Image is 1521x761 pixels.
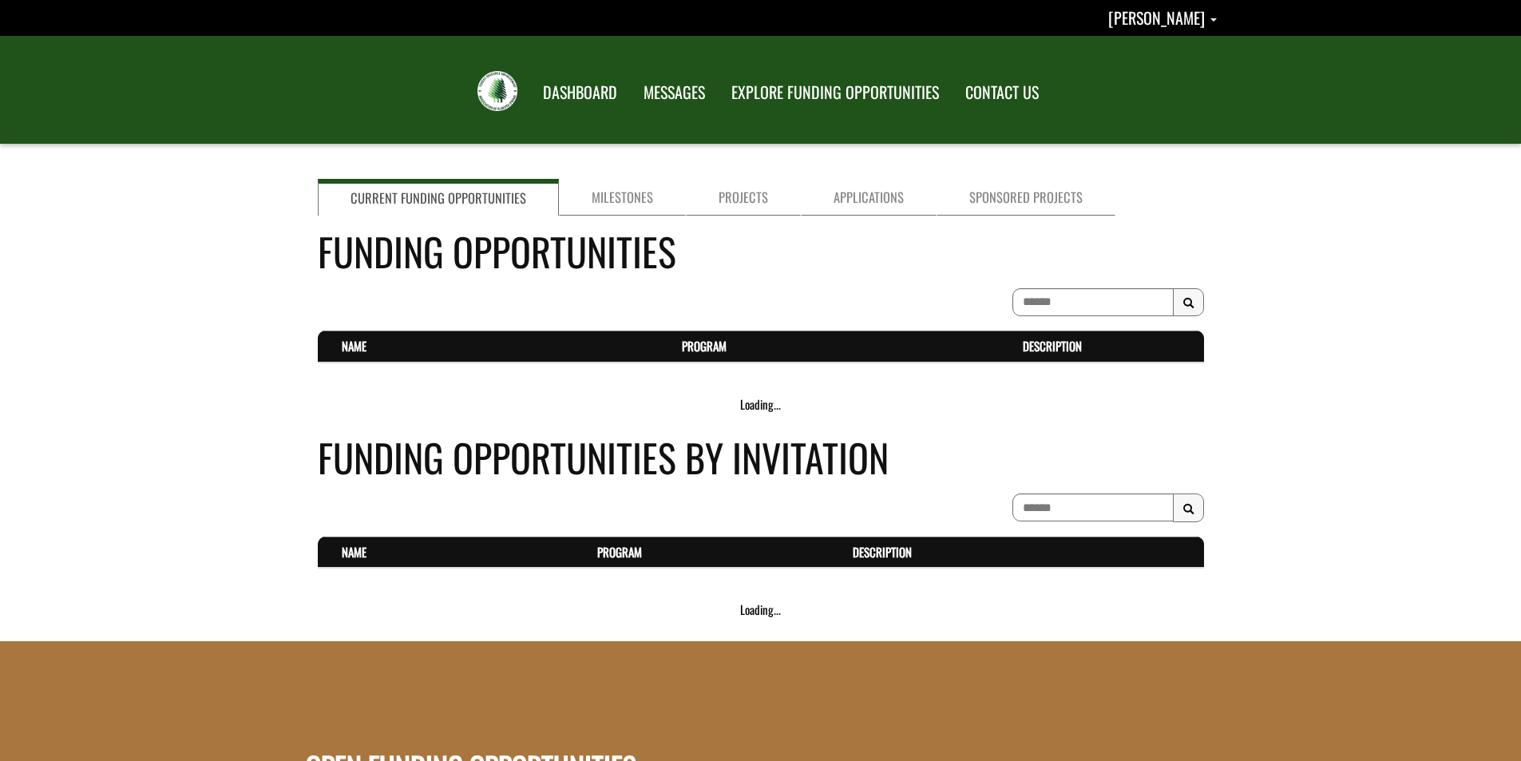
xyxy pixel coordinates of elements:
[682,337,727,355] a: Program
[1012,288,1174,316] input: To search on partial text, use the asterisk (*) wildcard character.
[719,73,951,113] a: EXPLORE FUNDING OPPORTUNITIES
[477,71,517,111] img: FRIAA Submissions Portal
[342,543,366,561] a: Name
[1170,537,1204,568] th: Actions
[1173,288,1204,317] button: Search Results
[531,73,629,113] a: DASHBOARD
[559,179,686,216] a: Milestones
[318,396,1204,413] div: Loading...
[686,179,801,216] a: Projects
[1108,6,1217,30] a: Alan Gammon
[318,601,1204,618] div: Loading...
[801,179,937,216] a: Applications
[1173,493,1204,522] button: Search Results
[937,179,1115,216] a: Sponsored Projects
[529,68,1051,113] nav: Main Navigation
[318,179,559,216] a: Current Funding Opportunities
[318,429,1204,486] h4: Funding Opportunities By Invitation
[597,543,642,561] a: Program
[1108,6,1205,30] span: [PERSON_NAME]
[632,73,717,113] a: MESSAGES
[853,543,912,561] a: Description
[1023,337,1082,355] a: Description
[1012,493,1174,521] input: To search on partial text, use the asterisk (*) wildcard character.
[953,73,1051,113] a: CONTACT US
[342,337,366,355] a: Name
[318,223,1204,279] h4: Funding Opportunities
